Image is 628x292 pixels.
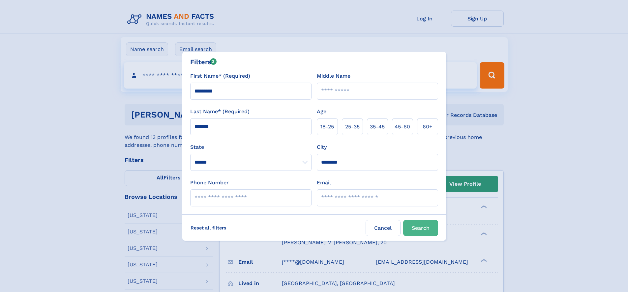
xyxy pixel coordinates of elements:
div: Filters [190,57,217,67]
label: Last Name* (Required) [190,108,250,116]
label: Email [317,179,331,187]
span: 25‑35 [345,123,360,131]
label: State [190,143,312,151]
label: City [317,143,327,151]
label: Reset all filters [186,220,231,236]
button: Search [403,220,438,236]
label: Cancel [366,220,401,236]
label: Middle Name [317,72,350,80]
label: Age [317,108,326,116]
span: 60+ [423,123,433,131]
label: First Name* (Required) [190,72,250,80]
label: Phone Number [190,179,229,187]
span: 35‑45 [370,123,385,131]
span: 18‑25 [320,123,334,131]
span: 45‑60 [395,123,410,131]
